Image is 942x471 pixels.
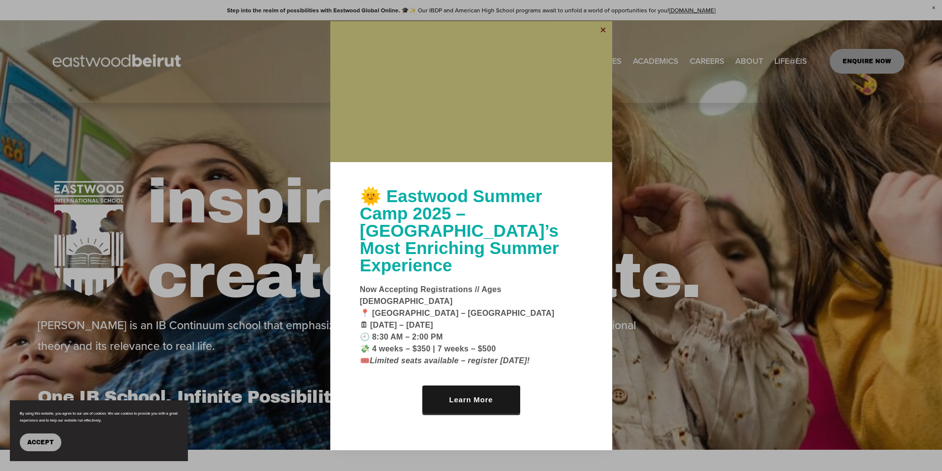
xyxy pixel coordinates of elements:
h1: 🌞 Eastwood Summer Camp 2025 – [GEOGRAPHIC_DATA]’s Most Enriching Summer Experience [360,187,583,274]
strong: Now Accepting Registrations // Ages [DEMOGRAPHIC_DATA] 📍 [GEOGRAPHIC_DATA] – [GEOGRAPHIC_DATA] 🗓 ... [360,285,555,365]
em: Limited seats available – register [DATE]! [370,356,530,365]
a: Close [596,23,611,39]
p: By using this website, you agree to our use of cookies. We use cookies to provide you with a grea... [20,410,178,424]
span: Accept [27,439,54,446]
a: Learn More [422,385,520,414]
button: Accept [20,433,61,451]
section: Cookie banner [10,400,188,461]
